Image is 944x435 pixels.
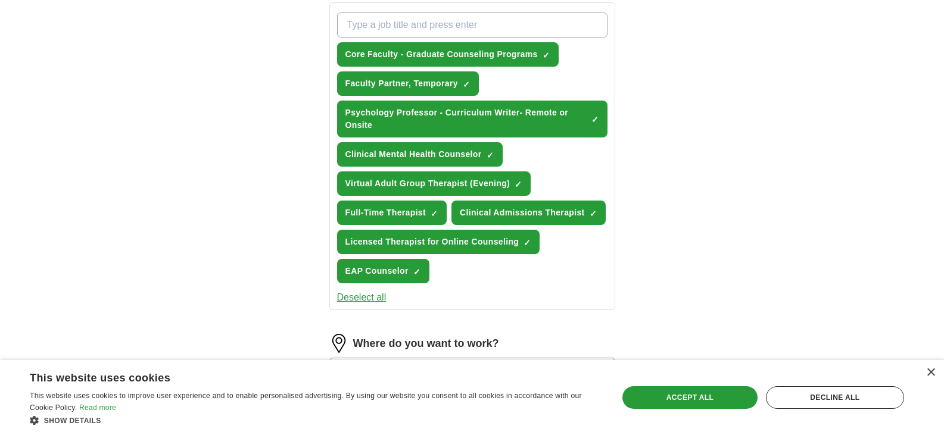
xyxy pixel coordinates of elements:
button: Psychology Professor - Curriculum Writer- Remote or Onsite✓ [337,101,607,137]
span: Core Faculty - Graduate Counseling Programs [345,48,538,61]
span: This website uses cookies to improve user experience and to enable personalised advertising. By u... [30,392,582,412]
span: Virtual Adult Group Therapist (Evening) [345,177,510,190]
span: ✓ [591,115,599,124]
button: Clinical Mental Health Counselor✓ [337,142,503,167]
div: This website uses cookies [30,367,571,385]
a: Read more, opens a new window [79,403,116,412]
div: Accept all [622,386,758,409]
input: Type a job title and press enter [337,12,607,37]
img: location.png [329,334,348,353]
span: Clinical Admissions Therapist [460,206,585,219]
span: ✓ [543,51,550,60]
label: Where do you want to work? [353,336,499,352]
span: ✓ [463,80,470,89]
button: Licensed Therapist for Online Counseling✓ [337,230,540,254]
button: Core Faculty - Graduate Counseling Programs✓ [337,42,559,67]
div: Close [926,368,935,377]
span: ✓ [487,151,494,160]
span: ✓ [413,267,420,277]
span: Psychology Professor - Curriculum Writer- Remote or Onsite [345,107,587,132]
button: Deselect all [337,290,387,305]
span: ✓ [524,238,531,248]
span: ✓ [590,209,597,218]
button: Full-Time Therapist✓ [337,201,447,225]
span: Full-Time Therapist [345,206,426,219]
button: Clinical Admissions Therapist✓ [451,201,606,225]
span: Clinical Mental Health Counselor [345,148,482,161]
span: Show details [44,417,101,425]
button: EAP Counselor✓ [337,259,429,283]
span: Faculty Partner, Temporary [345,77,458,90]
div: Show details [30,414,601,426]
button: Faculty Partner, Temporary✓ [337,71,479,96]
div: Decline all [766,386,904,409]
span: Licensed Therapist for Online Counseling [345,236,519,248]
span: EAP Counselor [345,265,409,277]
span: ✓ [515,180,522,189]
button: Virtual Adult Group Therapist (Evening)✓ [337,171,531,196]
span: ✓ [431,209,438,218]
